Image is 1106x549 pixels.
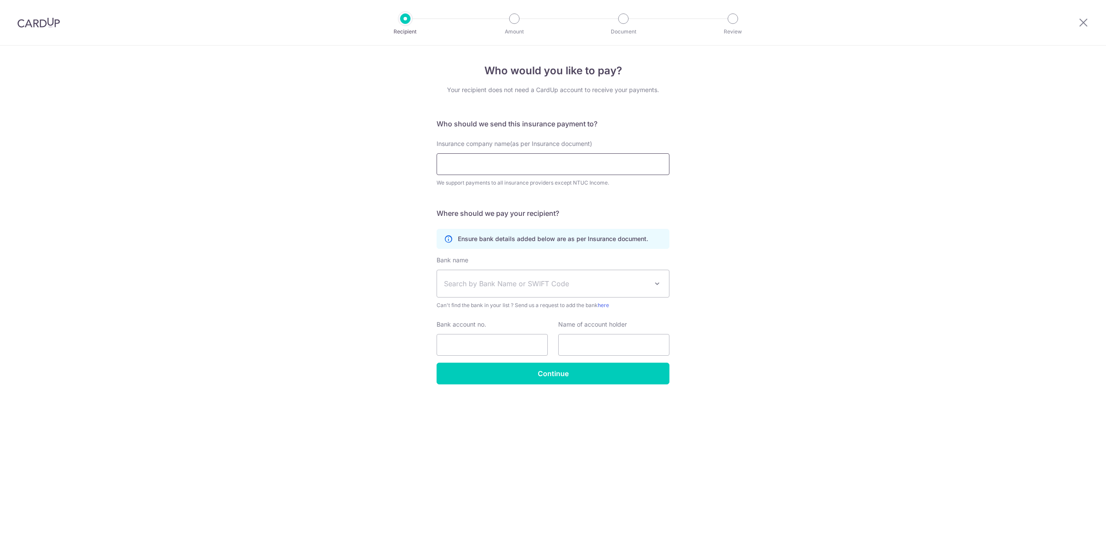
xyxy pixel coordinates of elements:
[437,208,669,218] h5: Where should we pay your recipient?
[701,27,765,36] p: Review
[437,363,669,384] input: Continue
[373,27,437,36] p: Recipient
[20,6,38,14] span: Help
[437,86,669,94] div: Your recipient does not need a CardUp account to receive your payments.
[482,27,546,36] p: Amount
[458,235,648,243] p: Ensure bank details added below are as per Insurance document.
[437,301,669,310] span: Can't find the bank in your list ? Send us a request to add the bank
[437,256,468,265] label: Bank name
[437,179,669,187] div: We support payments to all insurance providers except NTUC Income.
[558,320,627,329] label: Name of account holder
[444,278,648,289] span: Search by Bank Name or SWIFT Code
[437,140,592,147] span: Insurance company name(as per Insurance document)
[437,119,669,129] h5: Who should we send this insurance payment to?
[17,17,60,28] img: CardUp
[437,63,669,79] h4: Who would you like to pay?
[598,302,609,308] a: here
[591,27,656,36] p: Document
[437,320,486,329] label: Bank account no.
